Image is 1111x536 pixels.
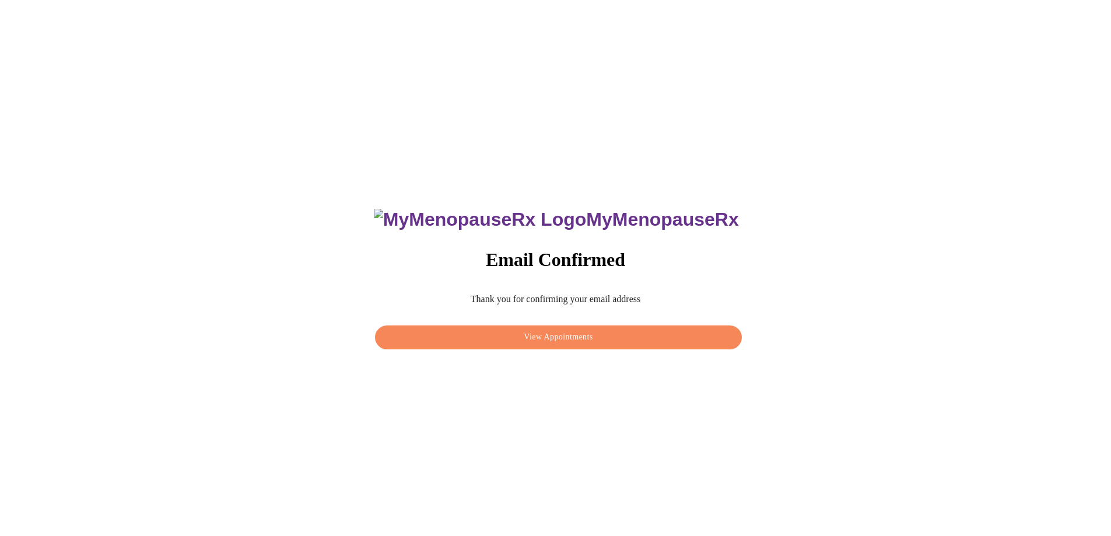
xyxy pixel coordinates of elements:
button: View Appointments [375,325,741,349]
h3: MyMenopauseRx [374,209,739,230]
a: View Appointments [372,328,744,338]
img: MyMenopauseRx Logo [374,209,586,230]
p: Thank you for confirming your email address [372,294,738,304]
h3: Email Confirmed [372,249,738,271]
span: View Appointments [388,330,728,345]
